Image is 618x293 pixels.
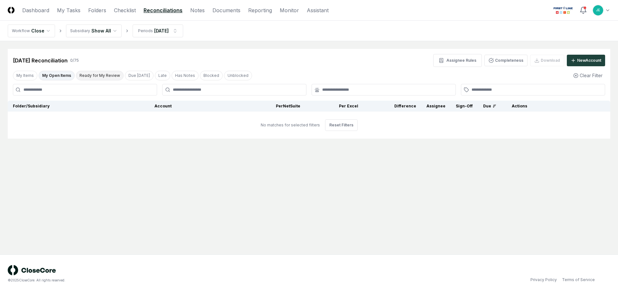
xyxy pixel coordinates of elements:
a: Documents [212,6,240,14]
div: © 2025 CloseCore. All rights reserved. [8,278,309,283]
a: Privacy Policy [530,277,557,283]
div: No matches for selected filters [261,122,320,128]
a: Monitor [280,6,299,14]
div: [DATE] [154,27,169,34]
div: New Account [577,58,601,63]
button: Assignee Rules [433,54,482,67]
th: Assignee [421,101,451,112]
a: Terms of Service [562,277,595,283]
img: logo [8,265,56,275]
div: Periods [138,28,153,34]
a: Checklist [114,6,136,14]
button: Ready for My Review [76,71,124,80]
a: My Tasks [57,6,80,14]
button: Blocked [200,71,223,80]
a: Assistant [307,6,329,14]
div: Actions [507,103,605,109]
a: Reporting [248,6,272,14]
span: JE [596,8,600,13]
th: Sign-Off [451,101,478,112]
button: Completeness [484,55,528,66]
th: Per NetSuite [248,101,305,112]
div: Account [154,103,242,109]
button: Unblocked [224,71,252,80]
th: Folder/Subsidiary [8,101,149,112]
a: Reconciliations [144,6,183,14]
button: Late [155,71,170,80]
button: JE [592,5,604,16]
div: 0 / 75 [70,58,79,63]
img: First Line Technology logo [552,5,574,15]
div: [DATE] Reconciliation [13,57,68,64]
img: Logo [8,7,14,14]
button: Due Today [125,71,154,80]
div: Due [483,103,496,109]
button: Periods[DATE] [133,24,183,37]
nav: breadcrumb [8,24,183,37]
button: Has Notes [172,71,199,80]
a: Notes [190,6,205,14]
button: Reset Filters [325,119,358,131]
th: Per Excel [305,101,363,112]
a: Folders [88,6,106,14]
div: Workflow [12,28,30,34]
a: Dashboard [22,6,49,14]
button: Clear Filter [571,69,605,81]
div: Subsidiary [70,28,90,34]
button: My Open Items [39,71,75,80]
button: My Items [13,71,37,80]
th: Difference [363,101,421,112]
button: NewAccount [567,55,605,66]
